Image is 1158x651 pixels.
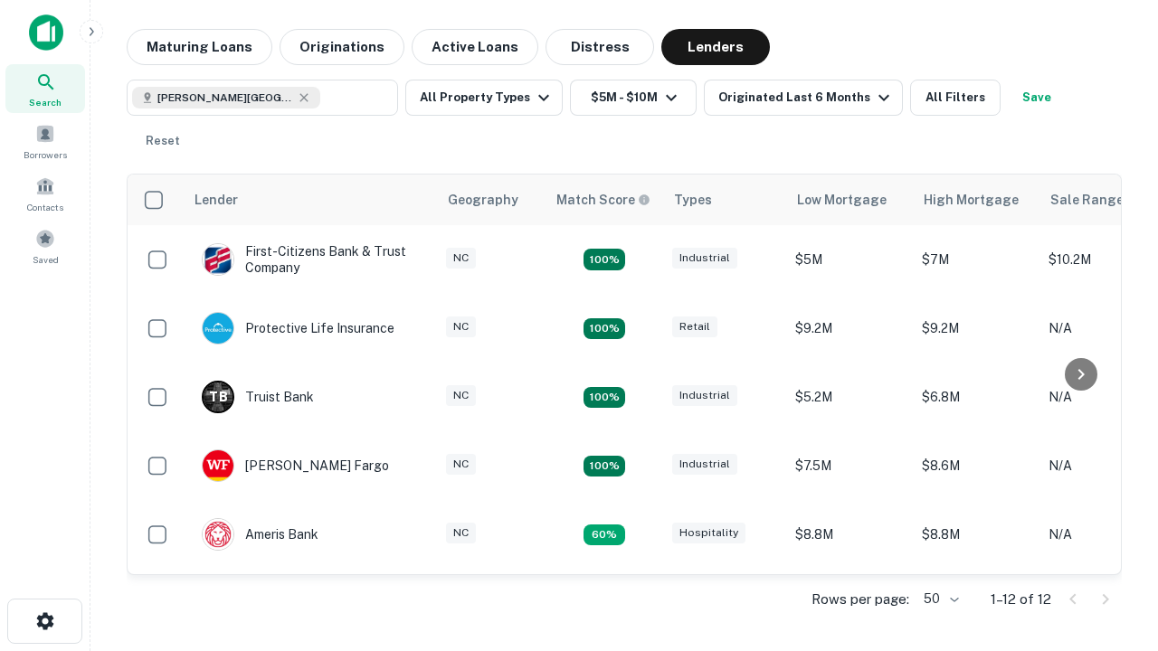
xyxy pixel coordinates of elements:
[202,381,314,413] div: Truist Bank
[446,454,476,475] div: NC
[546,175,663,225] th: Capitalize uses an advanced AI algorithm to match your search with the best lender. The match sco...
[584,318,625,340] div: Matching Properties: 2, hasApolloMatch: undefined
[203,450,233,481] img: picture
[672,248,737,269] div: Industrial
[913,225,1039,294] td: $7M
[913,363,1039,431] td: $6.8M
[913,431,1039,500] td: $8.6M
[786,569,913,637] td: $9.2M
[916,586,962,612] div: 50
[203,244,233,275] img: picture
[1068,506,1158,593] iframe: Chat Widget
[446,523,476,543] div: NC
[202,518,318,551] div: Ameris Bank
[910,80,1001,116] button: All Filters
[556,190,647,210] h6: Match Score
[446,316,476,337] div: NC
[786,294,913,363] td: $9.2M
[812,589,909,610] p: Rows per page:
[584,456,625,477] div: Matching Properties: 2, hasApolloMatch: undefined
[913,175,1039,225] th: High Mortgage
[5,169,85,218] a: Contacts
[27,200,63,214] span: Contacts
[672,316,717,337] div: Retail
[437,175,546,225] th: Geography
[672,523,745,543] div: Hospitality
[280,29,404,65] button: Originations
[661,29,770,65] button: Lenders
[584,387,625,409] div: Matching Properties: 3, hasApolloMatch: undefined
[24,147,67,162] span: Borrowers
[127,29,272,65] button: Maturing Loans
[704,80,903,116] button: Originated Last 6 Months
[913,569,1039,637] td: $9.2M
[157,90,293,106] span: [PERSON_NAME][GEOGRAPHIC_DATA], [GEOGRAPHIC_DATA]
[913,294,1039,363] td: $9.2M
[5,64,85,113] a: Search
[5,222,85,270] a: Saved
[29,14,63,51] img: capitalize-icon.png
[134,123,192,159] button: Reset
[786,431,913,500] td: $7.5M
[202,243,419,276] div: First-citizens Bank & Trust Company
[184,175,437,225] th: Lender
[203,519,233,550] img: picture
[5,117,85,165] a: Borrowers
[674,189,712,211] div: Types
[672,385,737,406] div: Industrial
[991,589,1051,610] p: 1–12 of 12
[546,29,654,65] button: Distress
[203,313,233,344] img: picture
[718,87,895,108] div: Originated Last 6 Months
[195,189,238,211] div: Lender
[556,190,650,210] div: Capitalize uses an advanced AI algorithm to match your search with the best lender. The match sco...
[1008,80,1066,116] button: Save your search to get updates of matches that match your search criteria.
[446,248,476,269] div: NC
[786,500,913,569] td: $8.8M
[33,252,59,267] span: Saved
[924,189,1019,211] div: High Mortgage
[202,449,389,482] div: [PERSON_NAME] Fargo
[663,175,786,225] th: Types
[202,312,394,344] div: Protective Life Insurance
[405,80,563,116] button: All Property Types
[209,388,227,407] p: T B
[570,80,697,116] button: $5M - $10M
[1050,189,1124,211] div: Sale Range
[29,95,62,109] span: Search
[786,175,913,225] th: Low Mortgage
[786,225,913,294] td: $5M
[412,29,538,65] button: Active Loans
[672,454,737,475] div: Industrial
[913,500,1039,569] td: $8.8M
[448,189,518,211] div: Geography
[786,363,913,431] td: $5.2M
[584,249,625,270] div: Matching Properties: 2, hasApolloMatch: undefined
[446,385,476,406] div: NC
[797,189,887,211] div: Low Mortgage
[584,524,625,546] div: Matching Properties: 1, hasApolloMatch: undefined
